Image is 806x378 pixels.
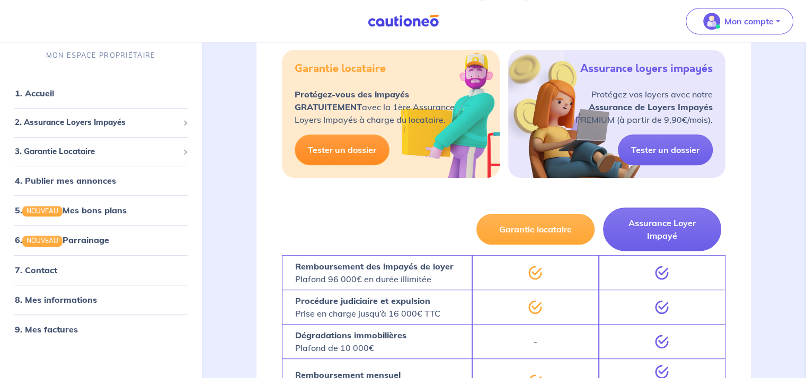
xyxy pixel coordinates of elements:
img: Cautioneo [364,14,443,28]
h5: Garantie locataire [295,62,386,75]
a: Tester un dossier [618,134,713,165]
button: Assurance Loyer Impayé [603,208,721,251]
p: MON ESPACE PROPRIÉTAIRE [46,50,155,60]
div: 3. Garantie Locataire [4,141,197,162]
p: Mon compte [724,15,774,28]
a: Tester un dossier [295,134,389,165]
div: 9. Mes factures [4,319,197,340]
p: avec la 1ère Assurance Loyers Impayés à charge du locataire. [295,88,455,126]
a: 5.NOUVEAUMes bons plans [15,205,127,216]
div: 8. Mes informations [4,289,197,310]
a: 9. Mes factures [15,324,78,335]
strong: Procédure judiciaire et expulsion [295,295,430,306]
div: 7. Contact [4,259,197,281]
a: 7. Contact [15,265,57,275]
a: 4. Publier mes annonces [15,176,116,186]
img: illu_account_valid_menu.svg [703,13,720,30]
strong: Dégradations immobilières [295,330,406,340]
span: 2. Assurance Loyers Impayés [15,117,179,129]
button: illu_account_valid_menu.svgMon compte [686,8,793,34]
strong: Assurance de Loyers Impayés [589,102,713,112]
strong: Remboursement des impayés de loyer [295,261,454,272]
p: Protégez vos loyers avec notre PREMIUM (à partir de 9,90€/mois). [575,88,713,126]
strong: Protégez-vous des impayés GRATUITEMENT [295,89,409,112]
p: Plafond de 10 000€ [295,329,406,354]
div: 4. Publier mes annonces [4,170,197,192]
a: 1. Accueil [15,88,54,99]
div: 2. Assurance Loyers Impayés [4,113,197,133]
h5: Assurance loyers impayés [580,62,713,75]
button: Garantie locataire [476,214,595,245]
p: Prise en charge jusqu’à 16 000€ TTC [295,294,440,320]
div: 1. Accueil [4,83,197,104]
a: 6.NOUVEAUParrainage [15,235,109,246]
a: 8. Mes informations [15,294,97,305]
p: Plafond 96 000€ en durée illimitée [295,260,454,285]
span: 3. Garantie Locataire [15,146,179,158]
div: 6.NOUVEAUParrainage [4,230,197,251]
div: - [472,324,599,358]
div: 5.NOUVEAUMes bons plans [4,200,197,221]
